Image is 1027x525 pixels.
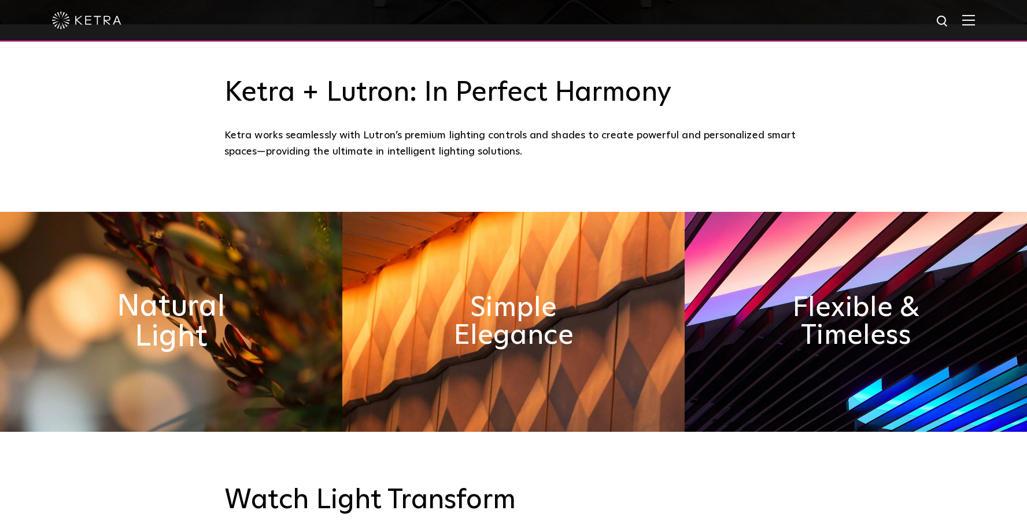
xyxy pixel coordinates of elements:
img: ketra-logo-2019-white [52,12,121,29]
h2: Simple Elegance [428,294,599,350]
img: simple_elegance [342,212,685,432]
h2: Flexible & Timeless [770,294,941,350]
h2: Natural Light [78,292,265,353]
img: flexible_timeless_ketra [685,212,1027,432]
img: Hamburger%20Nav.svg [962,14,975,25]
div: Ketra works seamlessly with Lutron’s premium lighting controls and shades to create powerful and ... [224,127,803,160]
h3: Ketra + Lutron: In Perfect Harmony [224,76,803,110]
h3: Watch Light Transform [224,484,803,517]
img: search icon [936,14,950,29]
